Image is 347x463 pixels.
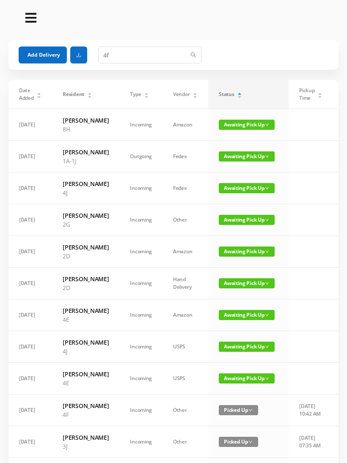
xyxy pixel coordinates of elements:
p: 2G [63,220,109,229]
td: Incoming [119,426,162,458]
h6: [PERSON_NAME] [63,179,109,188]
td: [DATE] [8,204,52,236]
span: Date Added [19,87,34,102]
p: 4E [63,378,109,387]
span: Status [219,90,234,98]
h6: [PERSON_NAME] [63,370,109,378]
td: [DATE] [8,331,52,363]
span: Awaiting Pick Up [219,120,275,130]
td: Other [162,204,208,236]
span: Awaiting Pick Up [219,278,275,288]
td: Other [162,395,208,426]
h6: [PERSON_NAME] [63,243,109,252]
span: Vendor [173,90,190,98]
span: Picked Up [219,405,258,415]
h6: [PERSON_NAME] [63,306,109,315]
td: Amazon [162,109,208,141]
i: icon: down [265,313,269,317]
td: [DATE] [8,173,52,204]
i: icon: down [248,440,253,444]
td: [DATE] [8,141,52,173]
td: [DATE] [8,426,52,458]
i: icon: down [265,345,269,349]
td: Incoming [119,299,162,331]
td: Fedex [162,173,208,204]
i: icon: caret-up [87,91,92,94]
p: 2D [63,252,109,260]
span: Pickup Time [299,87,314,102]
td: [DATE] [8,299,52,331]
i: icon: caret-down [237,95,242,97]
p: 4F [63,410,109,419]
td: [DATE] 07:35 AM [289,426,333,458]
div: Sort [237,91,242,96]
td: [DATE] [8,363,52,395]
td: Incoming [119,173,162,204]
td: [DATE] [8,395,52,426]
td: Incoming [119,395,162,426]
i: icon: caret-down [144,95,149,97]
span: Awaiting Pick Up [219,373,275,384]
h6: [PERSON_NAME] [63,148,109,156]
td: USPS [162,331,208,363]
button: icon: download [70,47,87,63]
p: 8H [63,125,109,134]
p: 1A-1J [63,156,109,165]
td: Incoming [119,236,162,268]
span: Awaiting Pick Up [219,215,275,225]
i: icon: caret-up [144,91,149,94]
h6: [PERSON_NAME] [63,211,109,220]
div: Sort [36,91,41,96]
i: icon: down [248,408,253,412]
i: icon: caret-down [318,95,322,97]
button: Add Delivery [19,47,67,63]
td: Incoming [119,268,162,299]
i: icon: search [190,52,196,58]
div: Sort [87,91,92,96]
i: icon: down [265,154,269,159]
i: icon: caret-down [87,95,92,97]
i: icon: down [265,281,269,285]
td: [DATE] [8,268,52,299]
span: Awaiting Pick Up [219,183,275,193]
i: icon: down [265,376,269,381]
td: Fedex [162,141,208,173]
span: Picked Up [219,437,258,447]
td: Incoming [119,204,162,236]
td: Incoming [119,109,162,141]
div: Sort [144,91,149,96]
span: Type [130,90,141,98]
input: Search for delivery... [98,47,201,63]
span: Awaiting Pick Up [219,151,275,162]
td: [DATE] [8,236,52,268]
i: icon: caret-up [193,91,198,94]
td: [DATE] 10:42 AM [289,395,333,426]
p: 3J [63,442,109,451]
i: icon: down [265,249,269,254]
td: USPS [162,363,208,395]
p: 2D [63,283,109,292]
i: icon: down [265,123,269,127]
div: Sort [193,91,198,96]
td: Amazon [162,299,208,331]
td: Amazon [162,236,208,268]
h6: [PERSON_NAME] [63,401,109,410]
td: Other [162,426,208,458]
h6: [PERSON_NAME] [63,116,109,125]
p: 4E [63,315,109,324]
div: Sort [317,91,322,96]
td: Outgoing [119,141,162,173]
td: Incoming [119,363,162,395]
h6: [PERSON_NAME] [63,433,109,442]
h6: [PERSON_NAME] [63,274,109,283]
i: icon: down [265,218,269,222]
span: Resident [63,90,84,98]
h6: [PERSON_NAME] [63,338,109,347]
i: icon: caret-up [318,91,322,94]
i: icon: caret-down [193,95,198,97]
i: icon: down [265,186,269,190]
p: 4J [63,347,109,356]
i: icon: caret-down [37,95,41,97]
span: Awaiting Pick Up [219,342,275,352]
i: icon: caret-up [237,91,242,94]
